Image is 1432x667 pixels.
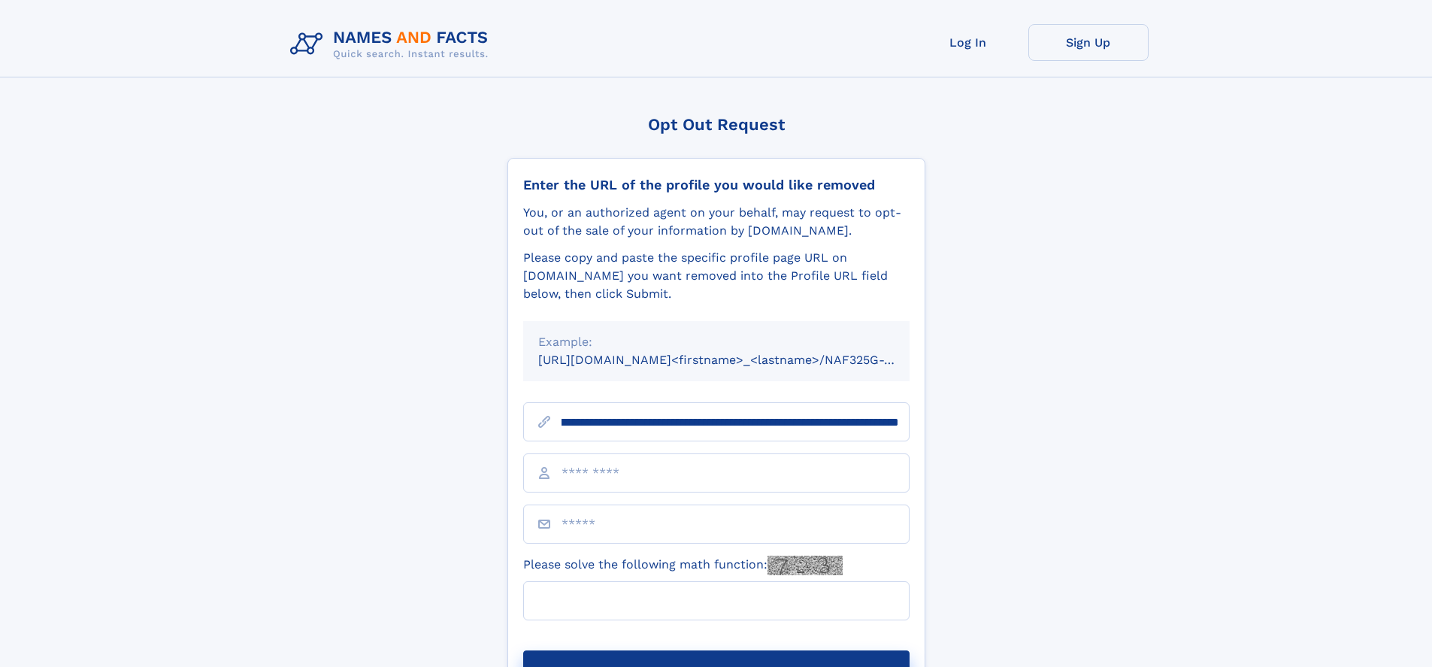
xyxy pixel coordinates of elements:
[538,333,895,351] div: Example:
[538,353,938,367] small: [URL][DOMAIN_NAME]<firstname>_<lastname>/NAF325G-xxxxxxxx
[523,204,910,240] div: You, or an authorized agent on your behalf, may request to opt-out of the sale of your informatio...
[284,24,501,65] img: Logo Names and Facts
[523,177,910,193] div: Enter the URL of the profile you would like removed
[523,556,843,575] label: Please solve the following math function:
[1028,24,1149,61] a: Sign Up
[908,24,1028,61] a: Log In
[523,249,910,303] div: Please copy and paste the specific profile page URL on [DOMAIN_NAME] you want removed into the Pr...
[507,115,925,134] div: Opt Out Request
